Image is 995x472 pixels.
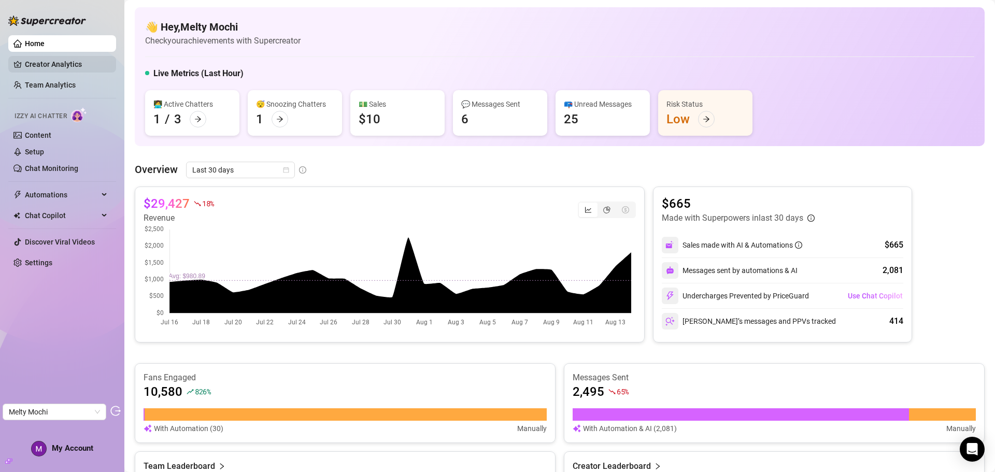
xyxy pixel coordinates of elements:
article: Manually [946,423,976,434]
span: Izzy AI Chatter [15,111,67,121]
div: Messages sent by automations & AI [662,262,798,279]
span: 826 % [195,387,211,396]
h4: 👋 Hey, Melty Mochi [145,20,301,34]
div: 3 [174,111,181,127]
span: fall [608,388,616,395]
span: 65 % [617,387,629,396]
article: Manually [517,423,547,434]
span: line-chart [585,206,592,213]
span: dollar-circle [622,206,629,213]
article: Overview [135,162,178,177]
span: info-circle [807,214,815,222]
span: pie-chart [603,206,610,213]
div: segmented control [578,202,636,218]
img: svg%3e [665,291,675,301]
a: Home [25,39,45,48]
img: Chat Copilot [13,212,20,219]
span: arrow-right [276,116,283,123]
span: Chat Copilot [25,207,98,224]
div: Sales made with AI & Automations [683,239,802,251]
span: thunderbolt [13,191,22,199]
span: rise [187,388,194,395]
div: $665 [885,239,903,251]
a: Setup [25,148,44,156]
article: $665 [662,195,815,212]
article: With Automation (30) [154,423,223,434]
div: Open Intercom Messenger [960,437,985,462]
div: 2,081 [883,264,903,277]
span: My Account [52,444,93,453]
a: Content [25,131,51,139]
a: Creator Analytics [25,56,108,73]
article: 2,495 [573,383,604,400]
div: 1 [256,111,263,127]
article: With Automation & AI (2,081) [583,423,677,434]
span: calendar [283,167,289,173]
span: logout [110,406,121,416]
img: logo-BBDzfeDw.svg [8,16,86,26]
span: fall [194,200,201,207]
img: svg%3e [665,317,675,326]
div: Risk Status [666,98,744,110]
div: 414 [889,315,903,327]
article: Check your achievements with Supercreator [145,34,301,47]
span: Automations [25,187,98,203]
article: Revenue [144,212,214,224]
article: Fans Engaged [144,372,547,383]
span: Last 30 days [192,162,289,178]
span: Melty Mochi [9,404,100,420]
div: 1 [153,111,161,127]
span: info-circle [299,166,306,174]
img: ACg8ocIg1l4AyX1ZOWX8KdJHpmXBMW_tfZZOWlHkm2nfgxEaVrkIng=s96-c [32,441,46,456]
span: info-circle [795,241,802,249]
h5: Live Metrics (Last Hour) [153,67,244,80]
div: [PERSON_NAME]’s messages and PPVs tracked [662,313,836,330]
div: 👩‍💻 Active Chatters [153,98,231,110]
article: $29,427 [144,195,190,212]
article: Messages Sent [573,372,976,383]
div: 25 [564,111,578,127]
div: 😴 Snoozing Chatters [256,98,334,110]
div: 📪 Unread Messages [564,98,642,110]
div: Undercharges Prevented by PriceGuard [662,288,809,304]
img: svg%3e [573,423,581,434]
article: Made with Superpowers in last 30 days [662,212,803,224]
a: Chat Monitoring [25,164,78,173]
img: svg%3e [665,240,675,250]
a: Discover Viral Videos [25,238,95,246]
span: arrow-right [703,116,710,123]
span: Use Chat Copilot [848,292,903,300]
div: 💵 Sales [359,98,436,110]
div: $10 [359,111,380,127]
button: Use Chat Copilot [847,288,903,304]
a: Team Analytics [25,81,76,89]
span: build [5,457,12,465]
a: Settings [25,259,52,267]
span: 18 % [202,198,214,208]
article: 10,580 [144,383,182,400]
div: 6 [461,111,468,127]
img: AI Chatter [71,107,87,122]
div: 💬 Messages Sent [461,98,539,110]
img: svg%3e [144,423,152,434]
span: arrow-right [194,116,202,123]
img: svg%3e [666,266,674,275]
